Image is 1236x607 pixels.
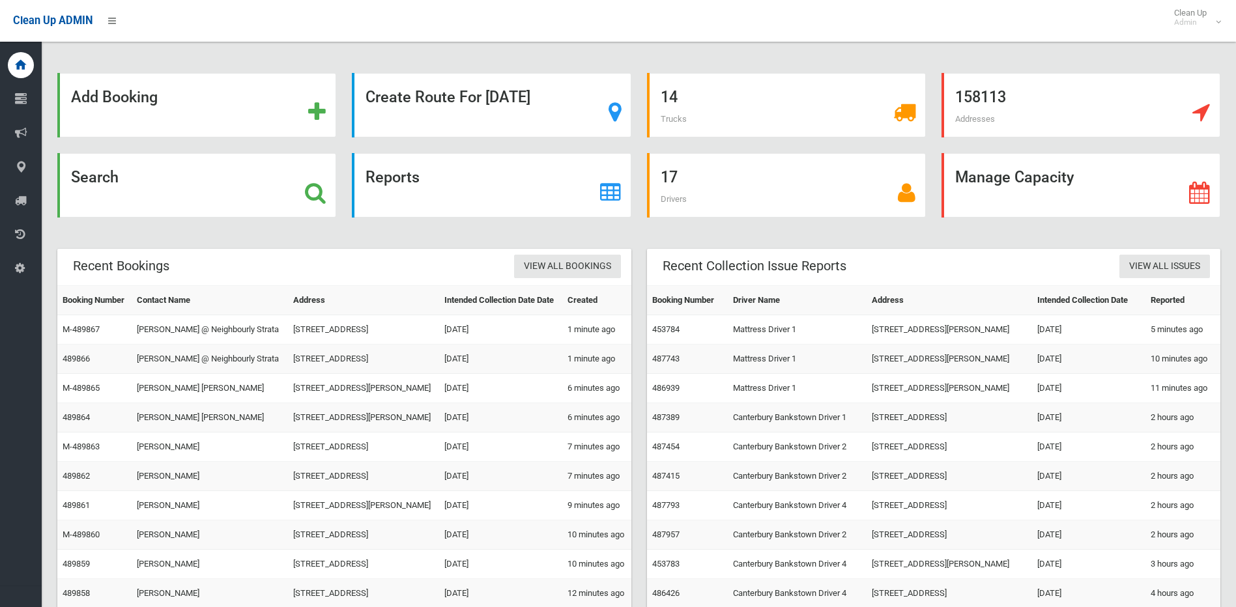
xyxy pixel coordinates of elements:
a: 486939 [652,383,680,393]
td: 2 hours ago [1145,491,1220,520]
td: [DATE] [439,520,562,550]
strong: Search [71,168,119,186]
a: 453784 [652,324,680,334]
th: Address [867,286,1032,315]
td: [DATE] [1032,462,1145,491]
td: [DATE] [1032,403,1145,432]
a: 487415 [652,471,680,481]
td: Mattress Driver 1 [728,315,867,345]
td: 2 hours ago [1145,520,1220,550]
td: 10 minutes ago [562,520,631,550]
a: View All Bookings [514,255,621,279]
strong: Reports [366,168,420,186]
a: Manage Capacity [941,153,1220,218]
td: 6 minutes ago [562,403,631,432]
td: [DATE] [439,462,562,491]
a: 487957 [652,529,680,539]
a: 487743 [652,354,680,363]
td: 2 hours ago [1145,462,1220,491]
td: [DATE] [439,550,562,579]
td: [STREET_ADDRESS][PERSON_NAME] [867,315,1032,345]
td: Canterbury Bankstown Driver 2 [728,462,867,491]
a: 489861 [63,500,90,510]
td: [DATE] [439,345,562,374]
header: Recent Collection Issue Reports [647,253,862,279]
th: Reported [1145,286,1220,315]
a: Create Route For [DATE] [352,73,631,137]
td: [DATE] [439,403,562,432]
a: 14 Trucks [647,73,926,137]
a: 489859 [63,559,90,569]
td: [STREET_ADDRESS] [867,462,1032,491]
td: [PERSON_NAME] [132,491,288,520]
a: M-489863 [63,442,100,451]
span: Clean Up ADMIN [13,14,93,27]
td: 10 minutes ago [562,550,631,579]
td: [STREET_ADDRESS][PERSON_NAME] [288,374,440,403]
td: 2 hours ago [1145,432,1220,462]
td: 9 minutes ago [562,491,631,520]
a: 487454 [652,442,680,451]
td: [DATE] [1032,374,1145,403]
a: 453783 [652,559,680,569]
a: 489858 [63,588,90,598]
strong: Manage Capacity [955,168,1074,186]
a: Search [57,153,336,218]
td: [STREET_ADDRESS] [867,491,1032,520]
td: 1 minute ago [562,345,631,374]
td: [PERSON_NAME] [132,432,288,462]
strong: Create Route For [DATE] [366,88,530,106]
td: [DATE] [439,491,562,520]
td: [DATE] [1032,491,1145,520]
td: [STREET_ADDRESS][PERSON_NAME] [867,345,1032,374]
a: 487389 [652,412,680,422]
td: [STREET_ADDRESS] [288,520,440,550]
td: [STREET_ADDRESS] [288,462,440,491]
td: 1 minute ago [562,315,631,345]
a: Add Booking [57,73,336,137]
td: [DATE] [1032,520,1145,550]
th: Created [562,286,631,315]
td: [PERSON_NAME] [132,462,288,491]
td: [STREET_ADDRESS] [288,432,440,462]
td: [PERSON_NAME] @ Neighbourly Strata [132,315,288,345]
td: [DATE] [439,432,562,462]
header: Recent Bookings [57,253,185,279]
td: [PERSON_NAME] @ Neighbourly Strata [132,345,288,374]
a: 486426 [652,588,680,598]
th: Address [288,286,440,315]
a: M-489867 [63,324,100,334]
td: [DATE] [439,374,562,403]
td: 3 hours ago [1145,550,1220,579]
td: Mattress Driver 1 [728,345,867,374]
a: M-489860 [63,529,100,539]
td: [STREET_ADDRESS] [867,520,1032,550]
td: 10 minutes ago [1145,345,1220,374]
td: [STREET_ADDRESS][PERSON_NAME] [288,491,440,520]
td: Canterbury Bankstown Driver 2 [728,520,867,550]
a: 489862 [63,471,90,481]
td: 7 minutes ago [562,462,631,491]
a: 158113 Addresses [941,73,1220,137]
td: [PERSON_NAME] [132,520,288,550]
td: [STREET_ADDRESS] [288,550,440,579]
a: 489864 [63,412,90,422]
th: Intended Collection Date [1032,286,1145,315]
span: Drivers [661,194,687,204]
th: Booking Number [647,286,728,315]
td: Canterbury Bankstown Driver 1 [728,403,867,432]
td: [DATE] [1032,550,1145,579]
strong: 14 [661,88,678,106]
td: Canterbury Bankstown Driver 4 [728,491,867,520]
strong: 17 [661,168,678,186]
strong: Add Booking [71,88,158,106]
small: Admin [1174,18,1207,27]
a: 489866 [63,354,90,363]
td: [PERSON_NAME] [PERSON_NAME] [132,403,288,432]
span: Addresses [955,114,995,124]
td: Mattress Driver 1 [728,374,867,403]
td: [PERSON_NAME] [132,550,288,579]
a: View All Issues [1119,255,1210,279]
th: Booking Number [57,286,132,315]
td: [STREET_ADDRESS] [867,403,1032,432]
